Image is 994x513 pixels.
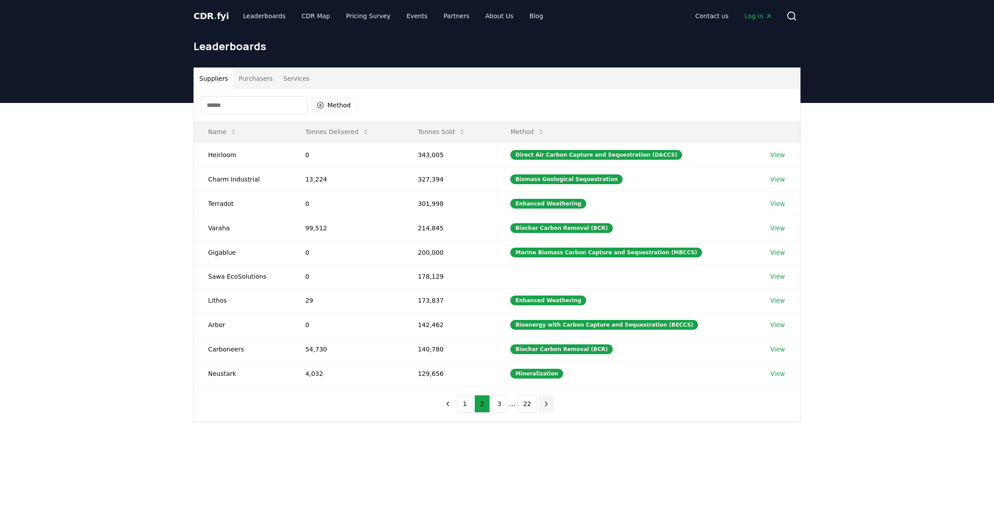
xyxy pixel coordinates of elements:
td: Heirloom [194,142,291,167]
td: Charm Industrial [194,167,291,191]
td: 200,000 [404,240,497,264]
a: View [770,345,785,354]
td: Arbor [194,312,291,337]
td: Sawa EcoSolutions [194,264,291,288]
a: View [770,296,785,305]
button: Tonnes Delivered [298,123,376,141]
div: Biomass Geological Sequestration [510,174,623,184]
td: 142,462 [404,312,497,337]
li: ... [509,399,516,409]
a: Pricing Survey [339,8,398,24]
a: View [770,199,785,208]
td: Neustark [194,361,291,386]
a: View [770,248,785,257]
td: 301,998 [404,191,497,216]
span: Log in [745,12,772,20]
td: 0 [291,312,404,337]
div: Bioenergy with Carbon Capture and Sequestration (BECCS) [510,320,698,330]
a: View [770,150,785,159]
a: Blog [522,8,550,24]
a: Leaderboards [236,8,293,24]
button: 2 [474,395,490,413]
a: Events [399,8,434,24]
a: About Us [478,8,521,24]
button: Method [503,123,552,141]
td: 0 [291,264,404,288]
a: View [770,320,785,329]
span: . [214,11,217,21]
div: Biochar Carbon Removal (BCR) [510,223,612,233]
div: Direct Air Carbon Capture and Sequestration (DACCS) [510,150,682,160]
td: Terradot [194,191,291,216]
button: Purchasers [233,68,278,89]
button: previous page [440,395,455,413]
td: 4,032 [291,361,404,386]
td: Gigablue [194,240,291,264]
button: Method [311,98,357,112]
div: Mineralization [510,369,563,379]
div: Marine Biomass Carbon Capture and Sequestration (MBCCS) [510,248,702,257]
button: 1 [457,395,473,413]
a: View [770,272,785,281]
a: View [770,224,785,233]
td: 54,730 [291,337,404,361]
td: Carboneers [194,337,291,361]
td: 214,845 [404,216,497,240]
td: 99,512 [291,216,404,240]
h1: Leaderboards [193,39,801,53]
a: Contact us [688,8,736,24]
a: CDR Map [295,8,337,24]
nav: Main [688,8,779,24]
div: Biochar Carbon Removal (BCR) [510,344,612,354]
a: Log in [738,8,779,24]
span: CDR fyi [193,11,229,21]
td: 0 [291,191,404,216]
button: 22 [517,395,537,413]
td: Varaha [194,216,291,240]
a: View [770,369,785,378]
td: 173,837 [404,288,497,312]
button: 3 [492,395,507,413]
td: 140,780 [404,337,497,361]
div: Enhanced Weathering [510,199,586,209]
td: 129,656 [404,361,497,386]
button: Name [201,123,244,141]
td: 178,129 [404,264,497,288]
td: 0 [291,142,404,167]
td: 29 [291,288,404,312]
button: Tonnes Sold [411,123,473,141]
div: Enhanced Weathering [510,296,586,305]
td: 343,005 [404,142,497,167]
td: 0 [291,240,404,264]
a: View [770,175,785,184]
button: Suppliers [194,68,233,89]
td: 327,394 [404,167,497,191]
button: next page [539,395,554,413]
a: Partners [437,8,477,24]
a: CDR.fyi [193,10,229,22]
td: Lithos [194,288,291,312]
nav: Main [236,8,550,24]
td: 13,224 [291,167,404,191]
button: Services [278,68,315,89]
